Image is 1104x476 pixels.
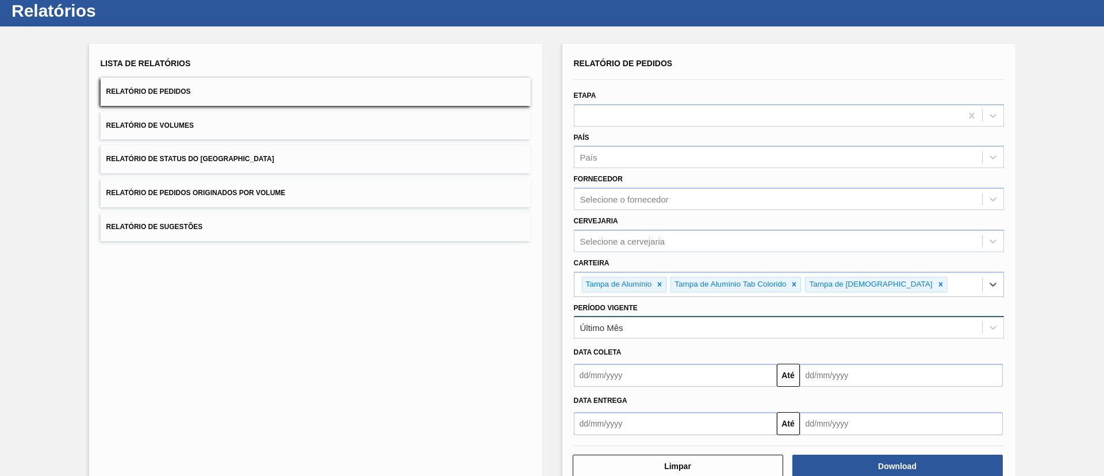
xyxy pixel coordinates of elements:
[580,195,669,204] div: Selecione o fornecedor
[101,179,531,207] button: Relatório de Pedidos Originados por Volume
[101,78,531,106] button: Relatório de Pedidos
[580,236,665,246] div: Selecione a cervejaria
[101,145,531,173] button: Relatório de Status do [GEOGRAPHIC_DATA]
[574,304,638,312] label: Período Vigente
[777,364,800,387] button: Até
[806,277,934,292] div: Tampa de [DEMOGRAPHIC_DATA]
[800,364,1003,387] input: dd/mm/yyyy
[106,223,203,231] span: Relatório de Sugestões
[101,59,191,68] span: Lista de Relatórios
[574,92,596,100] label: Etapa
[574,412,777,435] input: dd/mm/yyyy
[101,112,531,140] button: Relatório de Volumes
[101,213,531,241] button: Relatório de Sugestões
[671,277,788,292] div: Tampa de Alumínio Tab Colorido
[574,364,777,387] input: dd/mm/yyyy
[106,87,191,96] span: Relatório de Pedidos
[574,259,609,267] label: Carteira
[800,412,1003,435] input: dd/mm/yyyy
[777,412,800,435] button: Até
[574,348,622,356] span: Data coleta
[574,217,618,225] label: Cervejaria
[574,175,623,183] label: Fornecedor
[106,189,286,197] span: Relatório de Pedidos Originados por Volume
[574,134,589,142] label: País
[574,397,627,405] span: Data entrega
[574,59,673,68] span: Relatório de Pedidos
[106,155,274,163] span: Relatório de Status do [GEOGRAPHIC_DATA]
[580,323,623,333] div: Último Mês
[580,153,597,162] div: País
[106,121,194,130] span: Relatório de Volumes
[582,277,654,292] div: Tampa de Alumínio
[11,4,216,17] h1: Relatórios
